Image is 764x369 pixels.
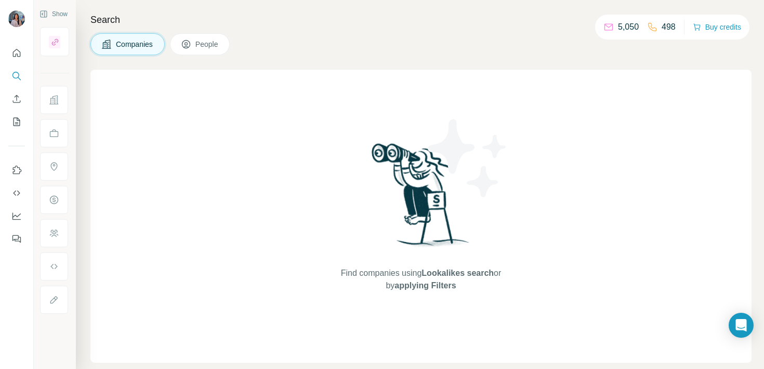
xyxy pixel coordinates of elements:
p: 498 [662,21,676,33]
h4: Search [90,12,752,27]
span: Lookalikes search [421,269,494,277]
img: Surfe Illustration - Stars [421,111,515,205]
button: Feedback [8,230,25,248]
img: Avatar [8,10,25,27]
span: applying Filters [394,281,456,290]
span: People [195,39,219,49]
p: 5,050 [618,21,639,33]
button: Enrich CSV [8,90,25,108]
button: Show [32,6,75,22]
button: My lists [8,112,25,131]
button: Dashboard [8,207,25,225]
button: Use Surfe on LinkedIn [8,161,25,180]
span: Companies [116,39,154,49]
div: Open Intercom Messenger [729,313,754,338]
button: Search [8,67,25,85]
img: Surfe Illustration - Woman searching with binoculars [367,141,475,257]
span: Find companies using or by [338,267,504,292]
button: Buy credits [693,20,741,34]
button: Use Surfe API [8,184,25,202]
button: Quick start [8,44,25,62]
